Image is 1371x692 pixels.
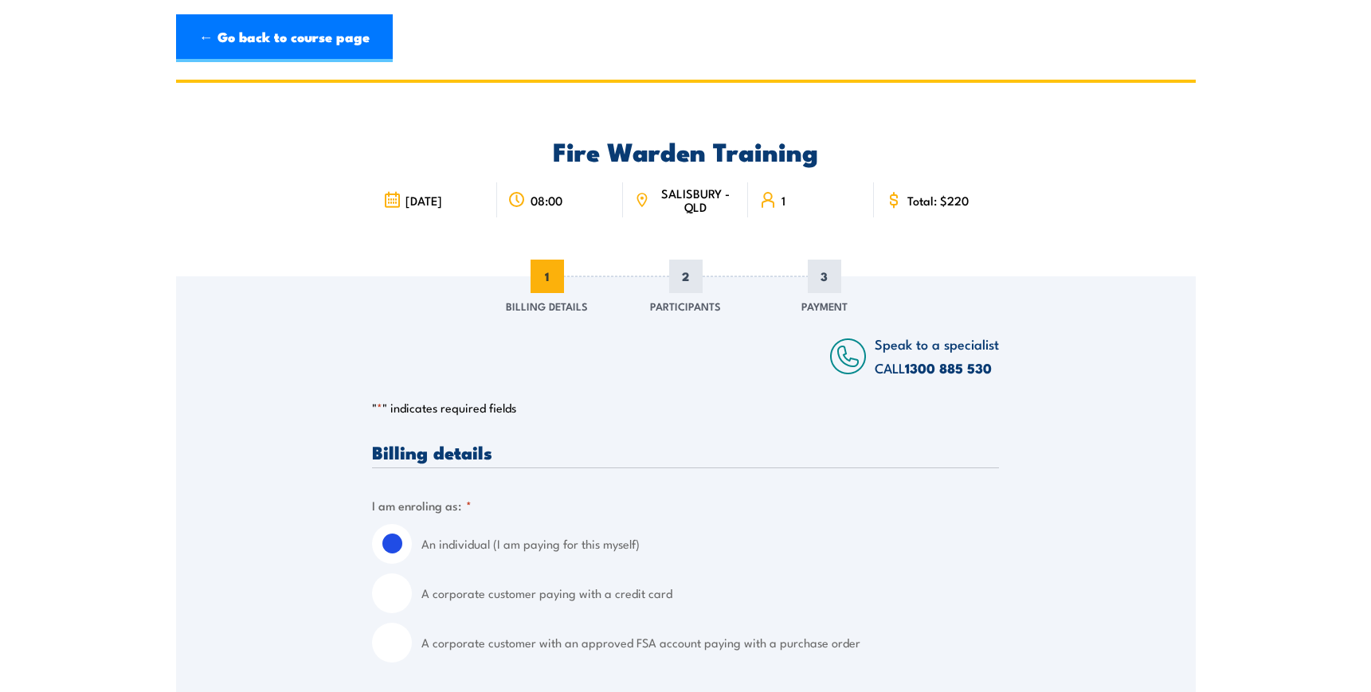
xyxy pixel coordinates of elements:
span: Participants [650,298,721,314]
p: " " indicates required fields [372,400,999,416]
span: 2 [669,260,703,293]
span: 3 [808,260,841,293]
label: A corporate customer paying with a credit card [421,573,999,613]
span: [DATE] [405,194,442,207]
span: Total: $220 [907,194,969,207]
h3: Billing details [372,443,999,461]
a: ← Go back to course page [176,14,393,62]
label: A corporate customer with an approved FSA account paying with a purchase order [421,623,999,663]
span: Payment [801,298,848,314]
span: Billing Details [506,298,588,314]
span: 1 [781,194,785,207]
span: SALISBURY - QLD [654,186,737,213]
label: An individual (I am paying for this myself) [421,524,999,564]
h2: Fire Warden Training [372,139,999,162]
legend: I am enroling as: [372,496,472,514]
a: 1300 885 530 [905,358,992,378]
span: 08:00 [531,194,562,207]
span: 1 [531,260,564,293]
span: Speak to a specialist CALL [875,334,999,377]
